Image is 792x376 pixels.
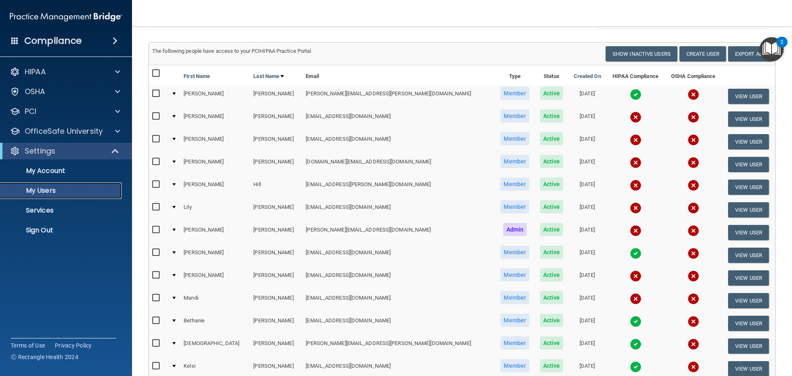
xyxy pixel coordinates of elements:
td: Bethanie [180,312,250,335]
td: [PERSON_NAME] [180,153,250,176]
img: cross.ca9f0e7f.svg [688,361,699,373]
span: Member [500,268,529,281]
td: [PERSON_NAME][EMAIL_ADDRESS][DOMAIN_NAME] [302,221,495,244]
span: Ⓒ Rectangle Health 2024 [11,353,78,361]
p: PCI [25,106,36,116]
img: cross.ca9f0e7f.svg [688,270,699,282]
td: [DATE] [568,85,606,108]
span: Admin [503,223,527,236]
button: View User [728,225,769,240]
td: [PERSON_NAME][EMAIL_ADDRESS][PERSON_NAME][DOMAIN_NAME] [302,85,495,108]
a: PCI [10,106,120,116]
h4: Compliance [24,35,82,47]
td: [PERSON_NAME] [250,244,302,267]
td: [DATE] [568,153,606,176]
td: [EMAIL_ADDRESS][DOMAIN_NAME] [302,312,495,335]
span: Member [500,246,529,259]
span: Active [540,336,563,350]
td: Hill [250,176,302,199]
th: HIPAA Compliance [606,65,665,85]
span: Member [500,132,529,145]
span: Member [500,177,529,191]
td: [EMAIL_ADDRESS][DOMAIN_NAME] [302,130,495,153]
button: Show Inactive Users [606,46,677,61]
a: HIPAA [10,67,120,77]
td: [DATE] [568,335,606,357]
td: [PERSON_NAME] [250,267,302,289]
td: [PERSON_NAME][EMAIL_ADDRESS][PERSON_NAME][DOMAIN_NAME] [302,335,495,357]
td: [EMAIL_ADDRESS][DOMAIN_NAME] [302,108,495,130]
a: Settings [10,146,120,156]
img: cross.ca9f0e7f.svg [688,338,699,350]
td: [EMAIL_ADDRESS][DOMAIN_NAME] [302,289,495,312]
td: [EMAIL_ADDRESS][DOMAIN_NAME] [302,199,495,221]
td: [PERSON_NAME] [250,335,302,357]
button: View User [728,248,769,263]
th: Status [535,65,568,85]
span: Member [500,336,529,350]
button: View User [728,89,769,104]
td: [PERSON_NAME] [180,221,250,244]
td: [DATE] [568,244,606,267]
img: cross.ca9f0e7f.svg [630,134,641,146]
td: [DATE] [568,176,606,199]
td: [PERSON_NAME] [250,221,302,244]
img: cross.ca9f0e7f.svg [688,157,699,168]
td: [PERSON_NAME] [180,85,250,108]
a: First Name [184,71,210,81]
td: Mandi [180,289,250,312]
img: cross.ca9f0e7f.svg [688,180,699,191]
td: [PERSON_NAME] [250,130,302,153]
button: View User [728,270,769,286]
img: cross.ca9f0e7f.svg [630,202,641,214]
button: View User [728,180,769,195]
td: [PERSON_NAME] [180,244,250,267]
th: Type [495,65,535,85]
button: View User [728,293,769,308]
button: Create User [679,46,726,61]
span: Active [540,87,563,100]
p: OSHA [25,87,45,97]
td: [DATE] [568,130,606,153]
span: Member [500,109,529,123]
img: tick.e7d51cea.svg [630,316,641,327]
img: cross.ca9f0e7f.svg [688,225,699,236]
td: [DEMOGRAPHIC_DATA] [180,335,250,357]
span: Member [500,155,529,168]
p: OfficeSafe University [25,126,103,136]
td: [PERSON_NAME] [180,176,250,199]
img: cross.ca9f0e7f.svg [688,293,699,305]
span: Member [500,87,529,100]
span: Active [540,359,563,372]
img: tick.e7d51cea.svg [630,248,641,259]
a: Export All [728,46,772,61]
td: [DOMAIN_NAME][EMAIL_ADDRESS][DOMAIN_NAME] [302,153,495,176]
a: OfficeSafe University [10,126,120,136]
td: Lily [180,199,250,221]
th: Email [302,65,495,85]
span: Active [540,291,563,304]
img: cross.ca9f0e7f.svg [630,270,641,282]
img: cross.ca9f0e7f.svg [688,111,699,123]
img: cross.ca9f0e7f.svg [630,157,641,168]
a: OSHA [10,87,120,97]
a: Privacy Policy [55,341,92,350]
img: cross.ca9f0e7f.svg [630,180,641,191]
td: [EMAIL_ADDRESS][PERSON_NAME][DOMAIN_NAME] [302,176,495,199]
img: tick.e7d51cea.svg [630,338,641,350]
a: Created On [574,71,601,81]
td: [DATE] [568,221,606,244]
button: View User [728,157,769,172]
span: Member [500,200,529,213]
button: View User [728,316,769,331]
img: cross.ca9f0e7f.svg [688,248,699,259]
span: Active [540,223,563,236]
span: Member [500,359,529,372]
button: View User [728,111,769,127]
img: cross.ca9f0e7f.svg [630,293,641,305]
td: [PERSON_NAME] [180,267,250,289]
span: Member [500,291,529,304]
img: cross.ca9f0e7f.svg [688,202,699,214]
td: [DATE] [568,108,606,130]
td: [DATE] [568,289,606,312]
